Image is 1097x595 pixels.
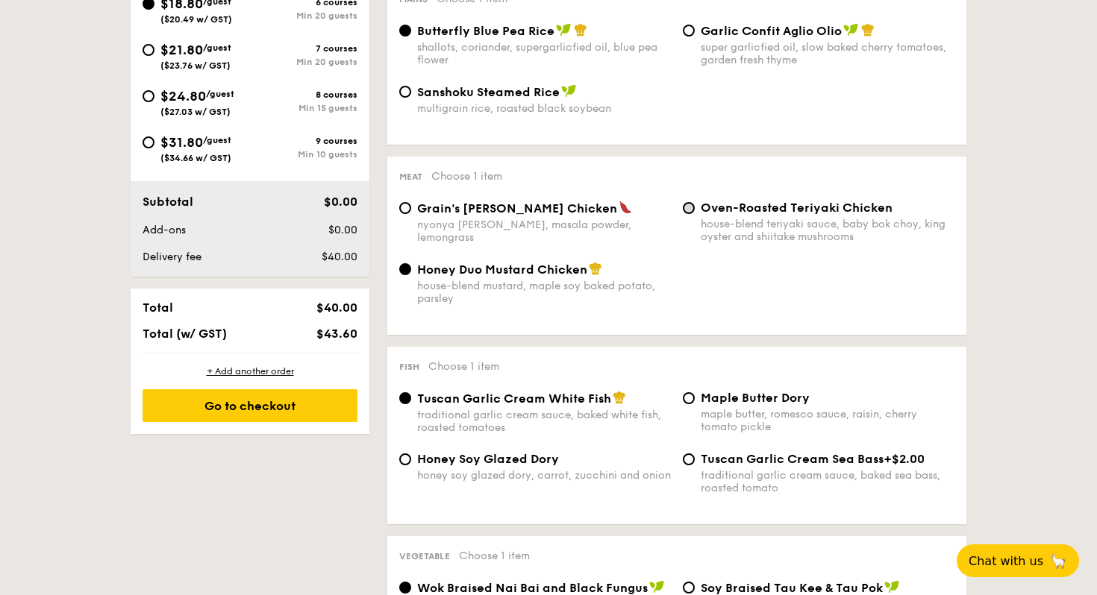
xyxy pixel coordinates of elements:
[160,88,206,104] span: $24.80
[683,453,695,465] input: Tuscan Garlic Cream Sea Bass+$2.00traditional garlic cream sauce, baked sea bass, roasted tomato
[160,42,203,58] span: $21.80
[884,580,899,594] img: icon-vegan.f8ff3823.svg
[143,224,186,236] span: Add-ons
[250,149,357,160] div: Min 10 guests
[417,391,611,406] span: Tuscan Garlic Cream White Fish
[861,23,875,37] img: icon-chef-hat.a58ddaea.svg
[556,23,571,37] img: icon-vegan.f8ff3823.svg
[417,469,671,482] div: honey soy glazed dory, carrot, zucchini and onion
[843,23,858,37] img: icon-vegan.f8ff3823.svg
[683,25,695,37] input: Garlic Confit Aglio Oliosuper garlicfied oil, slow baked cherry tomatoes, garden fresh thyme
[561,84,576,98] img: icon-vegan.f8ff3823.svg
[417,24,554,38] span: Butterfly Blue Pea Rice
[143,389,357,422] div: Go to checkout
[399,551,450,561] span: Vegetable
[143,136,154,148] input: $31.80/guest($34.66 w/ GST)9 coursesMin 10 guests
[143,327,227,341] span: Total (w/ GST)
[431,170,502,183] span: Choose 1 item
[143,251,201,263] span: Delivery fee
[957,544,1079,577] button: Chat with us🦙
[250,10,357,21] div: Min 20 guests
[417,218,671,244] div: nyonya [PERSON_NAME], masala powder, lemongrass
[250,89,357,100] div: 8 courses
[417,452,559,466] span: Honey Soy Glazed Dory
[613,391,626,404] img: icon-chef-hat.a58ddaea.svg
[884,452,925,466] span: +$2.00
[328,224,357,236] span: $0.00
[399,263,411,275] input: Honey Duo Mustard Chickenhouse-blend mustard, maple soy baked potato, parsley
[250,43,357,54] div: 7 courses
[399,362,419,372] span: Fish
[417,102,671,115] div: multigrain rice, roasted black soybean
[399,453,411,465] input: Honey Soy Glazed Doryhoney soy glazed dory, carrot, zucchini and onion
[206,89,234,99] span: /guest
[701,408,954,433] div: maple butter, romesco sauce, raisin, cherry tomato pickle
[417,85,560,99] span: Sanshoku Steamed Rice
[399,25,411,37] input: Butterfly Blue Pea Riceshallots, coriander, supergarlicfied oil, blue pea flower
[701,201,893,215] span: Oven-Roasted Teriyaki Chicken
[701,24,842,38] span: Garlic Confit Aglio Olio
[701,469,954,494] div: traditional garlic cream sauce, baked sea bass, roasted tomato
[701,452,884,466] span: Tuscan Garlic Cream Sea Bass
[417,409,671,434] div: traditional garlic cream sauce, baked white fish, roasted tomatoes
[417,280,671,305] div: house-blend mustard, maple soy baked potato, parsley
[399,86,411,98] input: Sanshoku Steamed Ricemultigrain rice, roasted black soybean
[160,107,231,117] span: ($27.03 w/ GST)
[250,136,357,146] div: 9 courses
[324,195,357,209] span: $0.00
[143,44,154,56] input: $21.80/guest($23.76 w/ GST)7 coursesMin 20 guests
[143,90,154,102] input: $24.80/guest($27.03 w/ GST)8 coursesMin 15 guests
[417,41,671,66] div: shallots, coriander, supergarlicfied oil, blue pea flower
[250,57,357,67] div: Min 20 guests
[428,360,499,373] span: Choose 1 item
[417,262,587,277] span: Honey Duo Mustard Chicken
[683,392,695,404] input: Maple Butter Dorymaple butter, romesco sauce, raisin, cherry tomato pickle
[322,251,357,263] span: $40.00
[160,134,203,151] span: $31.80
[203,135,231,145] span: /guest
[589,262,602,275] img: icon-chef-hat.a58ddaea.svg
[160,14,232,25] span: ($20.49 w/ GST)
[649,580,664,594] img: icon-vegan.f8ff3823.svg
[399,171,422,182] span: Meat
[701,391,810,405] span: Maple Butter Dory
[399,202,411,214] input: Grain's [PERSON_NAME] Chickennyonya [PERSON_NAME], masala powder, lemongrass
[701,41,954,66] div: super garlicfied oil, slow baked cherry tomatoes, garden fresh thyme
[574,23,587,37] img: icon-chef-hat.a58ddaea.svg
[701,581,883,595] span: ⁠Soy Braised Tau Kee & Tau Pok
[969,554,1043,568] span: Chat with us
[316,327,357,341] span: $43.60
[701,218,954,243] div: house-blend teriyaki sauce, baby bok choy, king oyster and shiitake mushrooms
[399,392,411,404] input: Tuscan Garlic Cream White Fishtraditional garlic cream sauce, baked white fish, roasted tomatoes
[417,581,648,595] span: Wok Braised Nai Bai and Black Fungus
[1049,552,1067,570] span: 🦙
[250,103,357,113] div: Min 15 guests
[160,153,231,163] span: ($34.66 w/ GST)
[143,195,193,209] span: Subtotal
[683,582,695,594] input: ⁠Soy Braised Tau Kee & Tau Pokcamellia mushroom, star anise, [PERSON_NAME]
[316,300,357,315] span: $40.00
[203,42,231,53] span: /guest
[459,550,530,562] span: Choose 1 item
[683,202,695,214] input: Oven-Roasted Teriyaki Chickenhouse-blend teriyaki sauce, baby bok choy, king oyster and shiitake ...
[160,60,231,71] span: ($23.76 w/ GST)
[143,365,357,377] div: + Add another order
[619,201,632,214] img: icon-spicy.37a8142b.svg
[143,300,173,315] span: Total
[399,582,411,594] input: Wok Braised Nai Bai and Black Fungussuperior mushroom oyster soy sauce, crunchy black fungus, poa...
[417,201,617,215] span: Grain's [PERSON_NAME] Chicken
